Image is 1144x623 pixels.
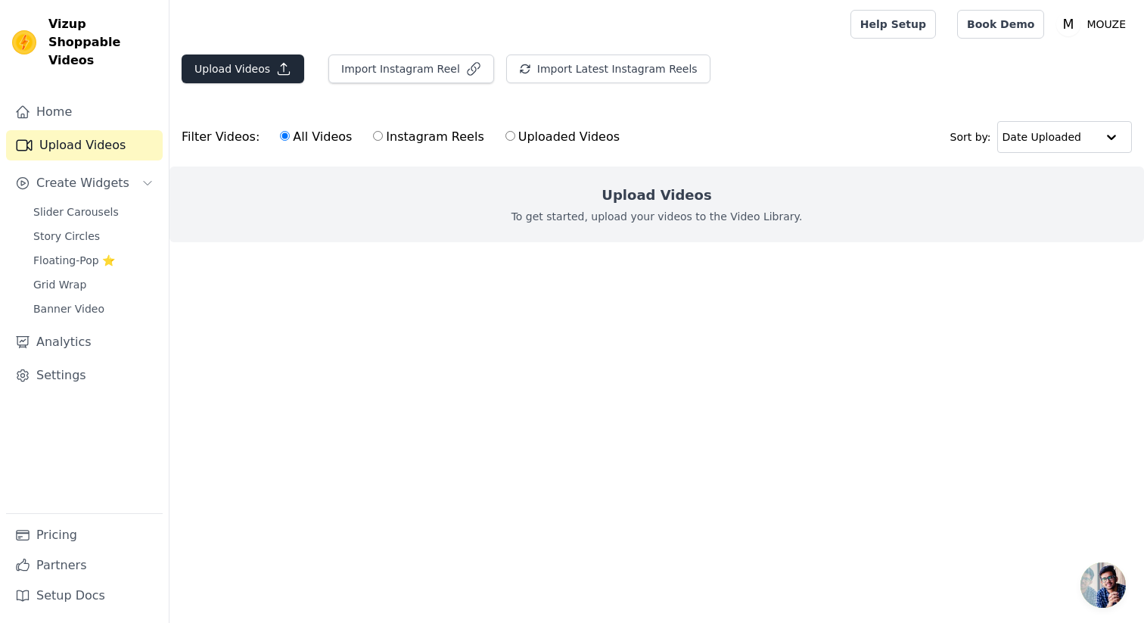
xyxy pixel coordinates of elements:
img: Vizup [12,30,36,55]
label: Instagram Reels [372,127,484,147]
a: Book Demo [957,10,1044,39]
h2: Upload Videos [602,185,711,206]
span: Story Circles [33,229,100,244]
p: MOUZE [1080,11,1132,38]
span: Vizup Shoppable Videos [48,15,157,70]
span: Grid Wrap [33,277,86,292]
label: Uploaded Videos [505,127,620,147]
a: Banner Video [24,298,163,319]
a: Pricing [6,520,163,550]
input: Uploaded Videos [505,131,515,141]
a: Grid Wrap [24,274,163,295]
a: Analytics [6,327,163,357]
a: Open chat [1080,562,1126,608]
a: Settings [6,360,163,391]
div: Filter Videos: [182,120,628,154]
button: M MOUZE [1056,11,1132,38]
label: All Videos [279,127,353,147]
a: Help Setup [850,10,936,39]
a: Story Circles [24,226,163,247]
a: Slider Carousels [24,201,163,223]
a: Home [6,97,163,127]
div: Sort by: [950,121,1133,153]
button: Import Instagram Reel [328,55,494,83]
input: All Videos [280,131,290,141]
button: Create Widgets [6,168,163,198]
p: To get started, upload your videos to the Video Library. [511,209,803,224]
span: Create Widgets [36,174,129,192]
input: Instagram Reels [373,131,383,141]
button: Import Latest Instagram Reels [506,55,710,83]
a: Partners [6,550,163,581]
a: Floating-Pop ⭐ [24,250,163,271]
span: Floating-Pop ⭐ [33,253,115,268]
span: Slider Carousels [33,204,119,220]
button: Upload Videos [182,55,304,83]
text: M [1063,17,1074,32]
a: Setup Docs [6,581,163,611]
a: Upload Videos [6,130,163,160]
span: Banner Video [33,301,104,316]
